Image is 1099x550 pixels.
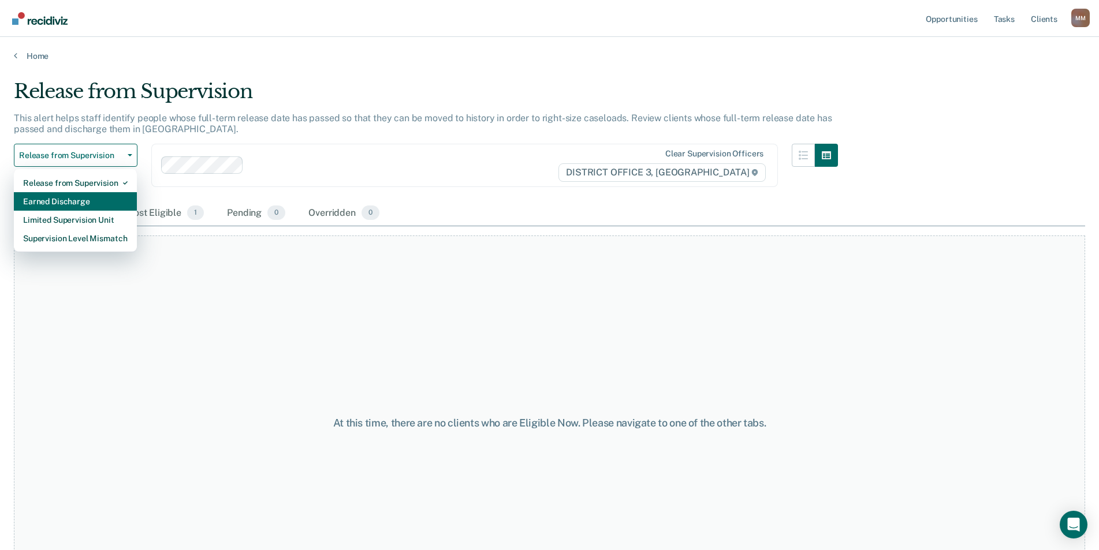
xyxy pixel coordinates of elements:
[23,211,128,229] div: Limited Supervision Unit
[558,163,766,182] span: DISTRICT OFFICE 3, [GEOGRAPHIC_DATA]
[23,229,128,248] div: Supervision Level Mismatch
[267,205,285,220] span: 0
[19,151,123,160] span: Release from Supervision
[114,201,206,226] div: Almost Eligible1
[1071,9,1090,27] button: Profile dropdown button
[187,205,204,220] span: 1
[14,80,838,113] div: Release from Supervision
[12,12,68,25] img: Recidiviz
[23,192,128,211] div: Earned Discharge
[362,205,379,220] span: 0
[14,113,832,134] p: This alert helps staff identify people whose full-term release date has passed so that they can b...
[665,149,763,159] div: Clear supervision officers
[23,174,128,192] div: Release from Supervision
[1071,9,1090,27] div: M M
[1060,511,1087,538] div: Open Intercom Messenger
[14,51,1085,61] a: Home
[225,201,288,226] div: Pending0
[282,417,817,429] div: At this time, there are no clients who are Eligible Now. Please navigate to one of the other tabs.
[14,144,137,167] button: Release from Supervision
[306,201,382,226] div: Overridden0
